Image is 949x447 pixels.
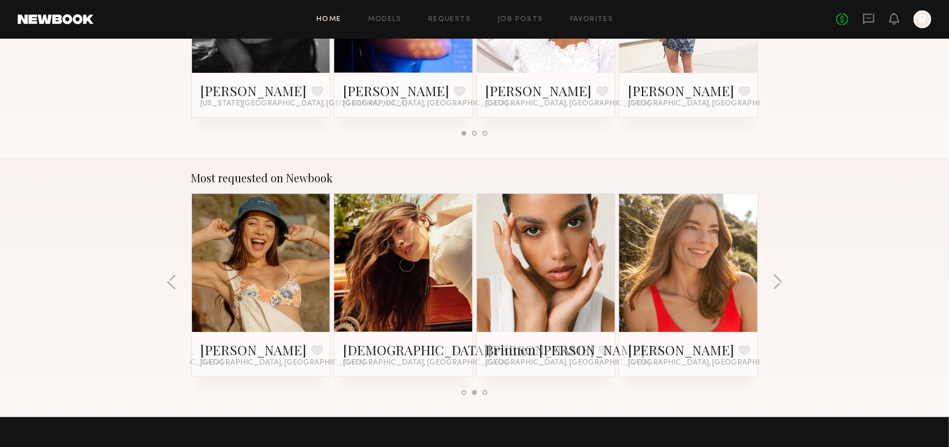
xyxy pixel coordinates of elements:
a: Favorites [570,16,614,23]
a: [PERSON_NAME] [486,82,592,99]
a: [PERSON_NAME] [201,341,307,359]
a: [PERSON_NAME] [628,82,734,99]
span: [GEOGRAPHIC_DATA], [GEOGRAPHIC_DATA] [486,359,651,367]
a: Home [317,16,341,23]
a: Models [368,16,402,23]
a: [PERSON_NAME] [343,82,449,99]
span: [GEOGRAPHIC_DATA], [GEOGRAPHIC_DATA] [628,359,793,367]
a: Requests [428,16,471,23]
span: [GEOGRAPHIC_DATA], [GEOGRAPHIC_DATA] [343,359,508,367]
span: [GEOGRAPHIC_DATA], [GEOGRAPHIC_DATA] [628,99,793,108]
a: Job Posts [497,16,543,23]
span: [GEOGRAPHIC_DATA], [GEOGRAPHIC_DATA] [201,359,366,367]
a: [PERSON_NAME] [201,82,307,99]
span: [GEOGRAPHIC_DATA], [GEOGRAPHIC_DATA] [486,99,651,108]
a: R [914,10,931,28]
a: [PERSON_NAME] [628,341,734,359]
a: [DEMOGRAPHIC_DATA][PERSON_NAME] [343,341,594,359]
div: Most requested on Newbook [191,171,758,185]
span: [US_STATE][GEOGRAPHIC_DATA], [GEOGRAPHIC_DATA] [201,99,408,108]
a: Brinnen [PERSON_NAME] [486,341,646,359]
span: [GEOGRAPHIC_DATA], [GEOGRAPHIC_DATA] [343,99,508,108]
